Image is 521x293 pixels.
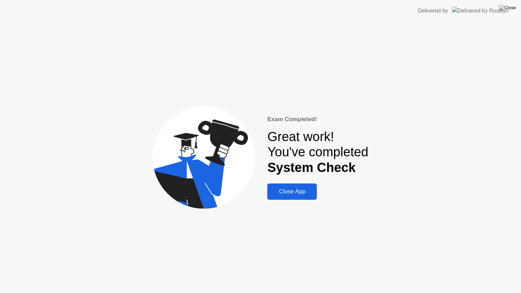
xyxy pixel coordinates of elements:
[418,7,448,15] div: Delivered by
[267,160,355,175] b: System Check
[499,5,516,11] img: Close
[267,129,368,176] div: Great work! You've completed
[267,183,317,200] button: Close App
[267,115,368,124] div: Exam Completed!
[269,188,315,195] div: Close App
[452,7,509,15] img: Delivered by Rosalyn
